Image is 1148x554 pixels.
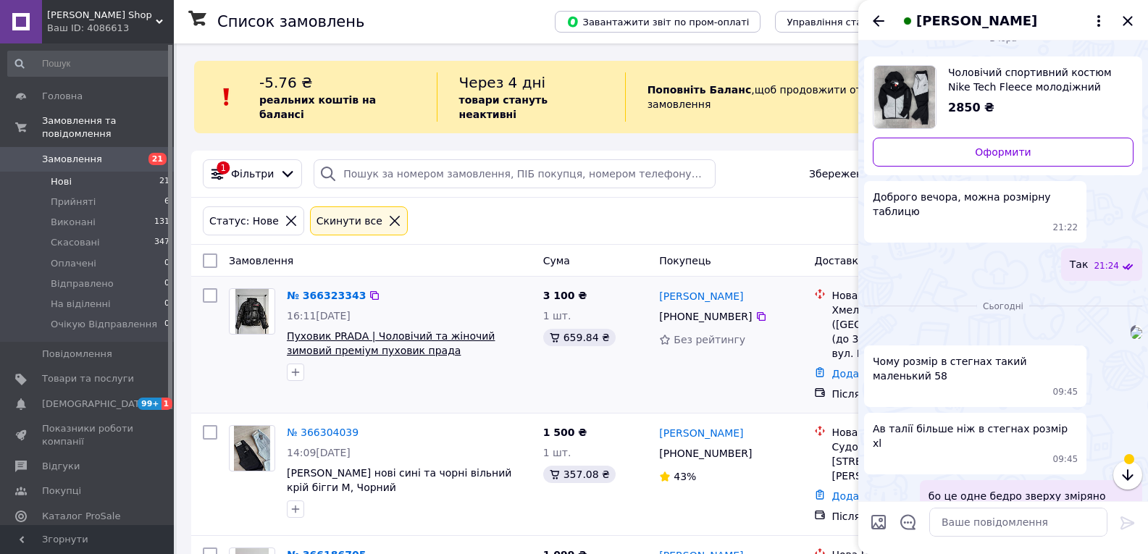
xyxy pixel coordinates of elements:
[814,255,921,266] span: Доставка та оплата
[164,277,169,290] span: 0
[154,216,169,229] span: 131
[948,65,1122,94] span: Чоловічий спортивний костюм Nike Tech Fleece молодіжний чоловічий спортивний костюм найк теч фліс...
[775,11,909,33] button: Управління статусами
[162,398,173,410] span: 1
[164,196,169,209] span: 6
[42,372,134,385] span: Товари та послуги
[1070,257,1089,272] span: Так
[625,72,979,122] div: , щоб продовжити отримувати замовлення
[51,318,157,331] span: Очікую Відправлення
[42,348,112,361] span: Повідомлення
[543,290,587,301] span: 3 100 ₴
[206,213,282,229] div: Статус: Нове
[229,255,293,266] span: Замовлення
[831,440,989,483] div: Судова Вишня, №1: [STREET_ADDRESS][PERSON_NAME]
[674,471,696,482] span: 43%
[47,22,174,35] div: Ваш ID: 4086613
[148,153,167,165] span: 21
[314,159,716,188] input: Пошук за номером замовлення, ПІБ покупця, номером телефону, Email, номером накладної
[229,288,275,335] a: Фото товару
[42,153,102,166] span: Замовлення
[287,310,351,322] span: 16:11[DATE]
[287,290,366,301] a: № 366323343
[659,426,743,440] a: [PERSON_NAME]
[138,398,162,410] span: 99+
[287,447,351,458] span: 14:09[DATE]
[1119,12,1136,30] button: Закрити
[566,15,749,28] span: Завантажити звіт по пром-оплаті
[1053,453,1078,466] span: 09:45 12.10.2025
[314,213,385,229] div: Cкинути все
[51,216,96,229] span: Виконані
[873,190,1078,219] span: Доброго вечора, можна розмірну таблицю
[831,303,989,361] div: Хмельницький ([GEOGRAPHIC_DATA].), №29 (до 30 кг на одне місце): вул. Прибузька, 12/1
[1053,386,1078,398] span: 09:45 12.10.2025
[42,398,149,411] span: [DEMOGRAPHIC_DATA]
[831,425,989,440] div: Нова Пошта
[674,334,745,345] span: Без рейтингу
[159,175,169,188] span: 21
[831,387,989,401] div: Післяплата
[51,175,72,188] span: Нові
[809,167,915,181] span: Збережені фільтри:
[51,196,96,209] span: Прийняті
[42,510,120,523] span: Каталог ProSale
[217,13,364,30] h1: Список замовлень
[51,236,100,249] span: Скасовані
[42,114,174,140] span: Замовлення та повідомлення
[1131,327,1142,339] img: 8f8da3e3-347e-4ab0-a8b6-68be89c472ab_w500_h500
[555,11,761,33] button: Завантажити звіт по пром-оплаті
[51,298,111,311] span: На віділенні
[656,306,755,327] div: [PHONE_NUMBER]
[659,289,743,303] a: [PERSON_NAME]
[51,257,96,270] span: Оплачені
[870,12,887,30] button: Назад
[864,298,1142,313] div: 12.10.2025
[543,447,571,458] span: 1 шт.
[164,318,169,331] span: 0
[648,84,752,96] b: Поповніть Баланс
[874,66,935,128] img: 6850164558_w640_h640_muzhskoj-sportivnyj-kostyum.jpg
[831,509,989,524] div: Післяплата
[929,489,1106,503] span: бо це одне бедро зверху зміряно
[873,65,1134,129] a: Переглянути товар
[42,460,80,473] span: Відгуки
[287,330,495,356] a: Пуховик PRADA | Чоловічий та жіночий зимовий преміум пуховик прада
[259,94,376,120] b: реальних коштів на балансі
[235,289,269,334] img: Фото товару
[287,427,359,438] a: № 366304039
[287,467,511,493] a: [PERSON_NAME] нові сині та чорні вільний крій бігги M, Чорний
[948,101,994,114] span: 2850 ₴
[543,427,587,438] span: 1 500 ₴
[873,354,1078,383] span: Чому розмір в стегнах такий маленький 58
[216,86,238,108] img: :exclamation:
[7,51,171,77] input: Пошук
[899,513,918,532] button: Відкрити шаблони відповідей
[51,277,114,290] span: Відправлено
[977,301,1029,313] span: Сьогодні
[42,484,81,498] span: Покупці
[831,368,889,379] a: Додати ЕН
[656,443,755,463] div: [PHONE_NUMBER]
[831,288,989,303] div: Нова Пошта
[42,90,83,103] span: Головна
[229,425,275,471] a: Фото товару
[42,422,134,448] span: Показники роботи компанії
[899,12,1107,30] button: [PERSON_NAME]
[543,310,571,322] span: 1 шт.
[164,298,169,311] span: 0
[234,426,271,471] img: Фото товару
[154,236,169,249] span: 347
[831,490,889,502] a: Додати ЕН
[459,94,548,120] b: товари стануть неактивні
[1094,260,1119,272] span: 21:24 11.10.2025
[1053,222,1078,234] span: 21:22 11.10.2025
[787,17,897,28] span: Управління статусами
[231,167,274,181] span: Фільтри
[873,421,1078,450] span: Ав талії більше ніж в стегнах розмір xl
[543,466,616,483] div: 357.08 ₴
[164,257,169,270] span: 0
[543,329,616,346] div: 659.84 ₴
